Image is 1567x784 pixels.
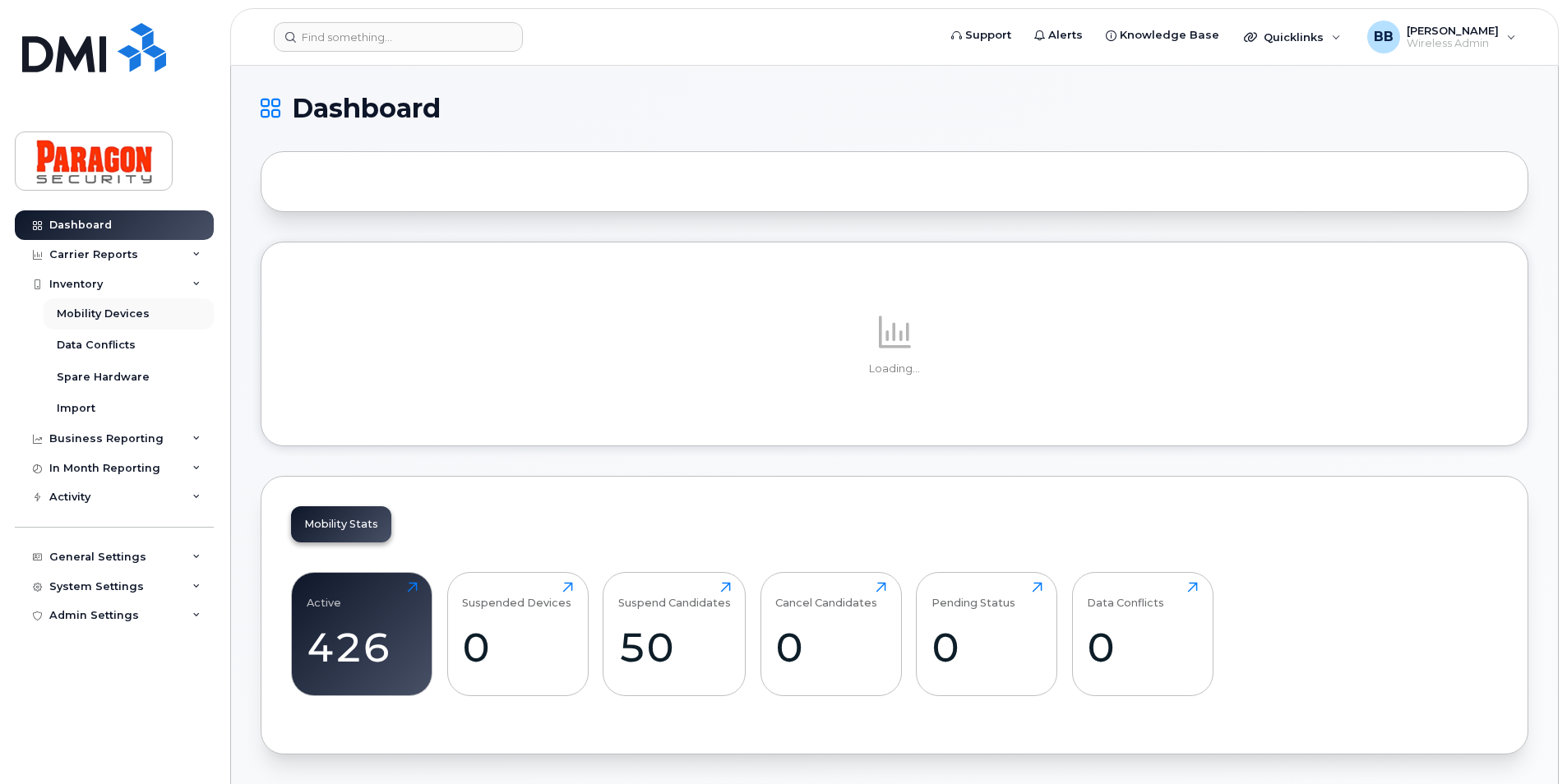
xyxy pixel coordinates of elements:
[618,623,731,671] div: 50
[291,362,1498,376] p: Loading...
[462,582,571,609] div: Suspended Devices
[775,623,886,671] div: 0
[292,96,441,121] span: Dashboard
[775,582,886,687] a: Cancel Candidates0
[931,623,1042,671] div: 0
[307,582,341,609] div: Active
[931,582,1042,687] a: Pending Status0
[618,582,731,687] a: Suspend Candidates50
[618,582,731,609] div: Suspend Candidates
[1087,623,1198,671] div: 0
[307,582,418,687] a: Active426
[775,582,877,609] div: Cancel Candidates
[307,623,418,671] div: 426
[462,623,573,671] div: 0
[1087,582,1164,609] div: Data Conflicts
[931,582,1015,609] div: Pending Status
[462,582,573,687] a: Suspended Devices0
[1087,582,1198,687] a: Data Conflicts0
